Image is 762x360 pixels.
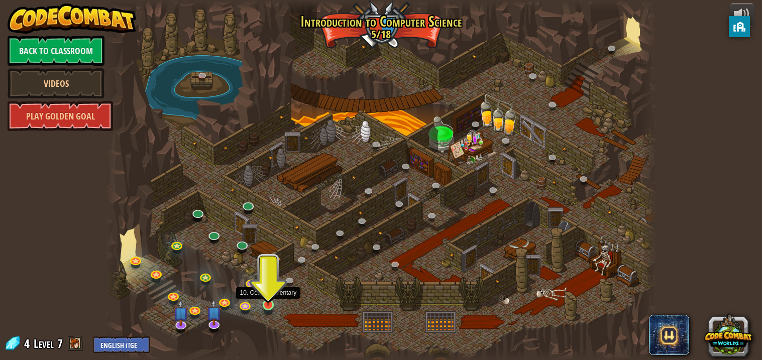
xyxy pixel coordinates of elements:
[34,335,54,352] span: Level
[8,101,113,131] a: Play Golden Goal
[8,68,104,98] a: Videos
[57,335,63,351] span: 7
[729,4,754,27] button: Adjust volume
[729,16,750,37] button: privacy banner
[8,4,136,34] img: CodeCombat - Learn how to code by playing a game
[173,300,188,326] img: level-banner-unstarted-subscriber.png
[8,36,104,66] a: Back to Classroom
[206,299,222,325] img: level-banner-unstarted-subscriber.png
[24,335,33,351] span: 4
[261,275,275,306] img: level-banner-unstarted.png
